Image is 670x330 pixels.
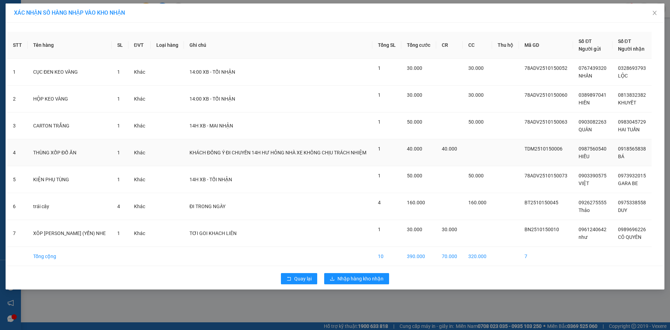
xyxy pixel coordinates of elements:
span: 14H XB - MAI NHẬN [189,123,233,129]
span: TDM2510150006 [524,146,563,152]
button: downloadNhập hàng kho nhận [324,273,389,284]
th: Ghi chú [184,32,372,59]
span: 1 [117,150,120,155]
span: 30.000 [407,227,422,232]
span: TƠI GOI KHACH LIÊN [189,230,237,236]
span: 1 [117,123,120,129]
span: DUY [618,207,627,213]
span: BÁ [618,154,624,159]
th: CR [436,32,463,59]
th: Tên hàng [28,32,111,59]
span: 14H XB - TỐI NHẬN [189,177,232,182]
span: LỘC [618,73,628,79]
th: Thu hộ [492,32,519,59]
td: Tổng cộng [28,247,111,266]
span: 0926275555 [579,200,606,205]
span: Quay lại [294,275,312,283]
td: KIỆN PHỤ TÙNG [28,166,111,193]
div: VP Phước Long 2 [6,6,50,31]
span: 0328693793 [618,65,646,71]
th: CC [463,32,492,59]
span: 0813832382 [618,92,646,98]
span: 30.000 [468,92,484,98]
th: ĐVT [128,32,151,59]
button: Close [645,3,664,23]
span: 0903390575 [579,173,606,178]
td: 1 [7,59,28,86]
span: 50.000 [407,119,422,125]
td: Khác [128,139,151,166]
div: VP Quận 5 [54,6,102,23]
span: NHÂN [579,73,592,79]
td: THÙNG XỐP ĐỐ ĂN [28,139,111,166]
td: 2 [7,86,28,112]
span: Nhập hàng kho nhận [337,275,384,283]
th: Tổng SL [372,32,401,59]
td: Khác [128,193,151,220]
span: 78ADV2510150060 [524,92,567,98]
span: Nhận: [54,7,71,14]
span: KHÁCH ĐỒNG Ý ĐI CHUYẾN 14H HƯ HỎNG NHÀ XE KHÔNG CHỊU TRÁCH NHIỆM [189,150,366,155]
span: Thảo [579,207,590,213]
span: 0975338558 [618,200,646,205]
span: 50.000 [407,173,422,178]
span: 30.000 [407,65,422,71]
span: ĐI TRONG NGÀY [189,204,225,209]
span: 0987560540 [579,146,606,152]
span: 0918565838 [618,146,646,152]
td: 7 [519,247,573,266]
span: CÔ QUYÊN [618,234,641,240]
td: Khác [128,220,151,247]
span: 0961240642 [579,227,606,232]
span: close [652,10,657,16]
td: 320.000 [463,247,492,266]
span: 1 [117,177,120,182]
span: 0767439320 [579,65,606,71]
span: 40.000 [442,146,457,152]
span: VIỆT [579,181,589,186]
span: 1 [378,65,381,71]
div: DƯƠNG [6,31,50,39]
span: KHUYẾT [618,100,636,105]
span: HIỀN [579,100,590,105]
span: 1 [378,227,381,232]
span: Số ĐT [579,38,592,44]
td: trái cây [28,193,111,220]
td: 7 [7,220,28,247]
span: 78ADV2510150073 [524,173,567,178]
td: XÔP [PERSON_NAME] (YẾN) NHE [28,220,111,247]
td: CARTON TRẮNG [28,112,111,139]
td: 4 [7,139,28,166]
button: rollbackQuay lại [281,273,317,284]
td: HỘP KEO VÀNG [28,86,111,112]
span: 4 [117,204,120,209]
span: 4 [378,200,381,205]
span: BT2510150045 [524,200,558,205]
span: 1 [378,173,381,178]
span: 78ADV2510150063 [524,119,567,125]
span: Số ĐT [618,38,631,44]
span: BN2510150010 [524,227,559,232]
span: Gửi: [6,7,17,14]
span: 30.000 [442,227,457,232]
td: Khác [128,166,151,193]
td: Khác [128,112,151,139]
span: 1 [117,96,120,102]
span: download [330,276,335,282]
th: Mã GD [519,32,573,59]
span: 0983045729 [618,119,646,125]
th: Loại hàng [151,32,184,59]
td: 10 [372,247,401,266]
td: Khác [128,59,151,86]
span: 30.000 [468,65,484,71]
span: 50.000 [468,119,484,125]
th: STT [7,32,28,59]
span: 1 [378,119,381,125]
span: 160.000 [468,200,486,205]
span: 78ADV2510150052 [524,65,567,71]
th: Tổng cước [401,32,436,59]
span: 0389897041 [579,92,606,98]
span: 0903082263 [579,119,606,125]
span: 50.000 [468,173,484,178]
td: 5 [7,166,28,193]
